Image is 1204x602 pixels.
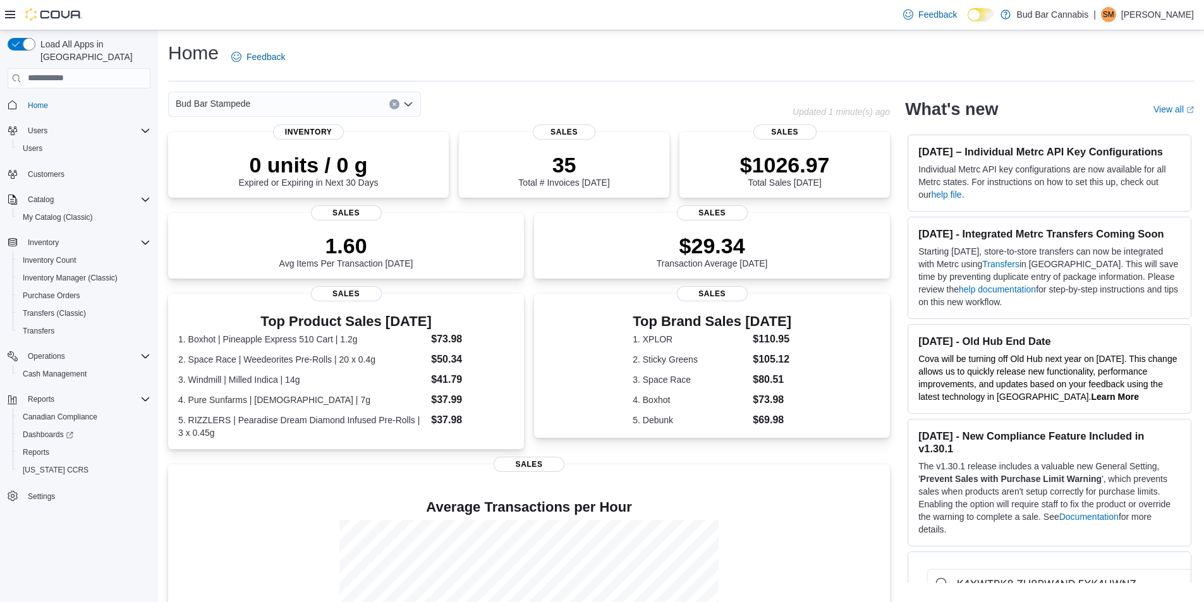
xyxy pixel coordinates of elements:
dd: $69.98 [753,412,791,428]
a: Purchase Orders [18,288,85,303]
span: Users [18,141,150,156]
h3: [DATE] - Old Hub End Date [918,335,1181,347]
button: Home [3,96,155,114]
dt: 3. Space Race [633,373,748,386]
button: Catalog [3,191,155,208]
button: Operations [23,349,70,364]
button: Users [3,122,155,140]
h1: Home [168,40,219,66]
a: Transfers (Classic) [18,306,91,321]
a: Learn More [1092,392,1139,402]
button: Canadian Compliance [13,408,155,426]
dt: 2. Space Race | Weedeorites Pre-Rolls | 20 x 0.4g [178,353,426,366]
button: Reports [23,392,59,407]
span: Dashboards [23,430,73,440]
button: Operations [3,347,155,365]
p: Individual Metrc API key configurations are now available for all Metrc states. For instructions ... [918,163,1181,201]
h2: What's new [905,99,998,119]
span: Feedback [918,8,957,21]
span: Sales [311,205,382,220]
button: Open list of options [403,99,413,109]
a: Inventory Count [18,253,82,268]
span: Operations [28,351,65,361]
button: My Catalog (Classic) [13,208,155,226]
span: Sales [753,124,817,140]
a: Customers [23,167,70,182]
a: Home [23,98,53,113]
span: Dark Mode [968,21,968,22]
span: Inventory Count [18,253,150,268]
strong: Prevent Sales with Purchase Limit Warning [920,474,1102,484]
button: Clear input [389,99,399,109]
h3: [DATE] - New Compliance Feature Included in v1.30.1 [918,430,1181,455]
p: Starting [DATE], store-to-store transfers can now be integrated with Metrc using in [GEOGRAPHIC_D... [918,245,1181,308]
button: Settings [3,486,155,505]
span: Washington CCRS [18,462,150,478]
span: Bud Bar Stampede [176,96,250,111]
button: [US_STATE] CCRS [13,461,155,479]
dt: 5. Debunk [633,414,748,426]
span: Users [23,143,42,154]
dd: $80.51 [753,372,791,387]
div: Total Sales [DATE] [740,152,830,188]
span: Customers [28,169,64,179]
span: Inventory Manager (Classic) [18,270,150,286]
span: Inventory Manager (Classic) [23,273,118,283]
span: Canadian Compliance [23,412,97,422]
span: Customers [23,166,150,182]
h3: Top Product Sales [DATE] [178,314,514,329]
button: Inventory [3,234,155,251]
a: Documentation [1059,512,1119,522]
a: Feedback [898,2,962,27]
nav: Complex example [8,91,150,538]
h3: [DATE] - Integrated Metrc Transfers Coming Soon [918,227,1181,240]
p: Bud Bar Cannabis [1017,7,1089,22]
span: Cova will be turning off Old Hub next year on [DATE]. This change allows us to quickly release ne... [918,354,1177,402]
span: Cash Management [18,366,150,382]
p: $29.34 [657,233,768,258]
span: Purchase Orders [23,291,80,301]
p: 35 [518,152,609,178]
p: $1026.97 [740,152,830,178]
span: Sales [677,286,748,301]
button: Cash Management [13,365,155,383]
dd: $110.95 [753,332,791,347]
h3: Top Brand Sales [DATE] [633,314,791,329]
a: Dashboards [13,426,155,443]
span: Reports [23,447,49,457]
span: Settings [23,488,150,503]
a: View allExternal link [1153,104,1194,114]
button: Inventory Count [13,251,155,269]
dt: 2. Sticky Greens [633,353,748,366]
a: help documentation [959,284,1036,294]
dt: 4. Boxhot [633,394,748,406]
button: Reports [13,443,155,461]
button: Users [23,123,52,138]
a: Transfers [982,259,1019,269]
a: Canadian Compliance [18,409,102,424]
dd: $73.98 [431,332,514,347]
button: Reports [3,390,155,408]
span: Feedback [246,51,285,63]
span: Sales [677,205,748,220]
span: Inventory [23,235,150,250]
a: help file [931,190,961,200]
dt: 5. RIZZLERS | Pearadise Dream Diamond Infused Pre-Rolls | 3 x 0.45g [178,414,426,439]
span: SM [1103,7,1114,22]
dd: $105.12 [753,352,791,367]
span: Catalog [28,195,54,205]
p: The v1.30.1 release includes a valuable new General Setting, ' ', which prevents sales when produ... [918,460,1181,536]
span: Transfers (Classic) [18,306,150,321]
span: Transfers (Classic) [23,308,86,318]
button: Inventory Manager (Classic) [13,269,155,287]
a: Reports [18,445,54,460]
button: Inventory [23,235,64,250]
dd: $37.99 [431,392,514,407]
p: 0 units / 0 g [239,152,379,178]
button: Transfers [13,322,155,340]
span: My Catalog (Classic) [18,210,150,225]
span: Cash Management [23,369,87,379]
span: Reports [28,394,54,404]
div: Expired or Expiring in Next 30 Days [239,152,379,188]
